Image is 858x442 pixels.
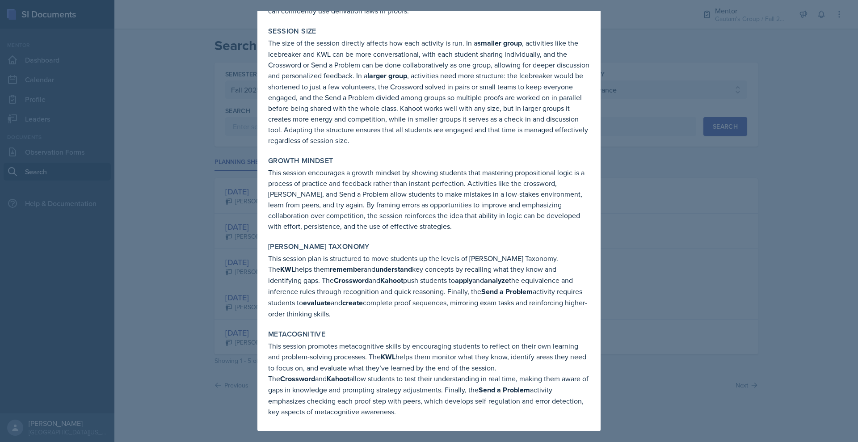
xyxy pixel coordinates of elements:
[268,156,333,165] label: Growth Mindset
[268,253,590,319] p: This session plan is structured to move students up the levels of [PERSON_NAME] Taxonomy. The hel...
[484,275,509,286] strong: analyze
[268,330,325,339] label: Metacognitive
[280,264,295,274] strong: KWL
[342,298,363,308] strong: create
[334,275,369,286] strong: Crossword
[367,71,407,81] strong: larger group
[375,264,412,274] strong: understand
[330,264,364,274] strong: remember
[268,38,590,146] p: The size of the session directly affects how each activity is run. In a , activities like the Ice...
[268,27,316,36] label: Session Size
[477,38,522,48] strong: smaller group
[268,167,590,232] p: This session encourages a growth mindset by showing students that mastering propositional logic i...
[481,286,533,297] strong: Send a Problem
[381,352,395,362] strong: KWL
[303,298,331,308] strong: evaluate
[380,275,403,286] strong: Kahoot
[268,341,590,417] p: This session promotes metacognitive skills by encouraging students to reflect on their own learni...
[479,385,530,395] strong: Send a Problem
[327,374,349,384] strong: Kahoot
[268,242,370,251] label: [PERSON_NAME] Taxonomy
[280,374,315,384] strong: Crossword
[455,275,472,286] strong: apply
